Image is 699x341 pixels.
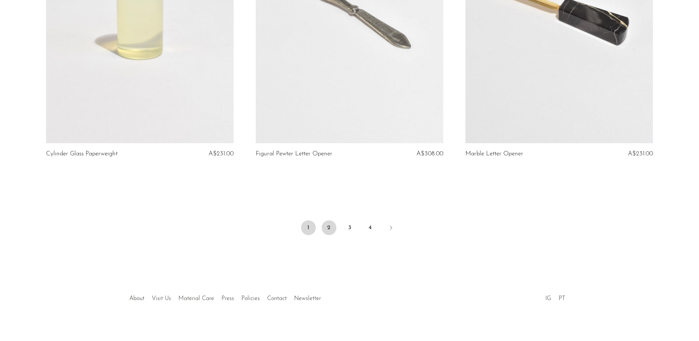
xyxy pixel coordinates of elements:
span: A$231.00 [209,151,234,157]
span: A$231.00 [628,151,653,157]
a: 4 [363,220,378,235]
span: 1 [301,220,316,235]
span: A$308.00 [416,151,443,157]
a: Press [221,296,234,302]
a: Figural Pewter Letter Opener [256,151,332,157]
a: Policies [241,296,260,302]
a: Visit Us [152,296,171,302]
a: Marble Letter Opener [465,151,523,157]
a: Contact [267,296,287,302]
a: PT [559,296,565,302]
a: About [129,296,144,302]
ul: Quick links [126,290,325,304]
ul: Social Medias [542,290,569,304]
a: Cylinder Glass Paperweight [46,151,118,157]
a: IG [545,296,551,302]
a: Material Care [178,296,214,302]
a: 2 [322,220,336,235]
a: 3 [342,220,357,235]
a: Next [384,220,398,237]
